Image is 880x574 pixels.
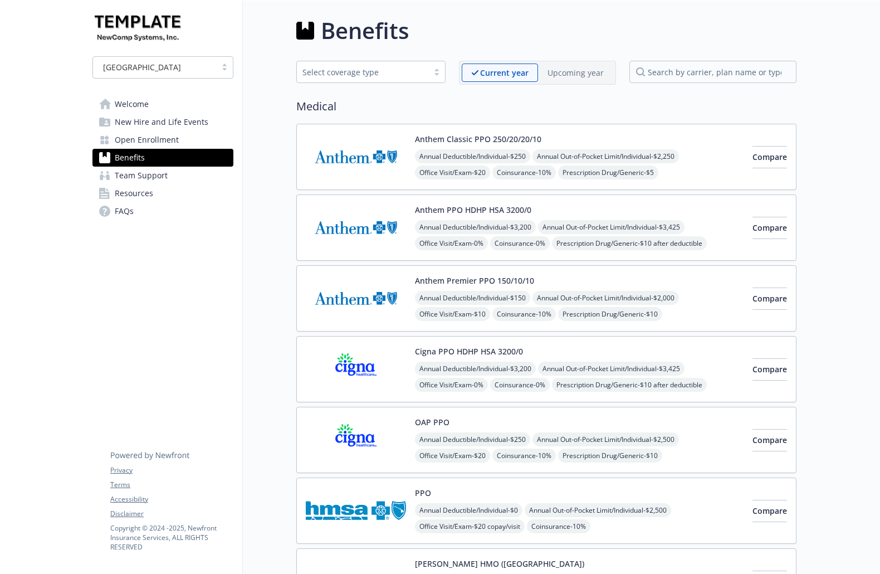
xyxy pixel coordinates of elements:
span: Annual Deductible/Individual - $250 [415,432,530,446]
a: Disclaimer [110,509,233,519]
span: Coinsurance - 0% [490,378,550,392]
span: Open Enrollment [115,131,179,149]
img: Hawaii Medical Service Association carrier logo [306,487,406,534]
img: CIGNA carrier logo [306,346,406,393]
img: Anthem Blue Cross carrier logo [306,275,406,322]
span: Prescription Drug/Generic - $10 [558,307,662,321]
a: Team Support [92,167,233,184]
span: Team Support [115,167,168,184]
a: Open Enrollment [92,131,233,149]
span: FAQs [115,202,134,220]
a: Resources [92,184,233,202]
img: Anthem Blue Cross carrier logo [306,133,406,181]
button: Anthem Classic PPO 250/20/20/10 [415,133,541,145]
a: New Hire and Life Events [92,113,233,131]
span: Annual Out-of-Pocket Limit/Individual - $2,250 [532,149,679,163]
button: [PERSON_NAME] HMO ([GEOGRAPHIC_DATA]) [415,558,584,570]
button: Compare [752,358,787,381]
h2: Medical [296,98,796,115]
a: Accessibility [110,494,233,504]
p: Copyright © 2024 - 2025 , Newfront Insurance Services, ALL RIGHTS RESERVED [110,523,233,552]
span: Compare [752,293,787,304]
button: Anthem Premier PPO 150/10/10 [415,275,534,286]
span: Annual Deductible/Individual - $150 [415,291,530,305]
span: Coinsurance - 10% [492,307,556,321]
span: Resources [115,184,153,202]
span: Annual Out-of-Pocket Limit/Individual - $3,425 [538,362,685,376]
button: Anthem PPO HDHP HSA 3200/0 [415,204,531,216]
span: Compare [752,152,787,162]
span: Annual Out-of-Pocket Limit/Individual - $2,500 [532,432,679,446]
span: Annual Deductible/Individual - $0 [415,503,522,517]
span: Coinsurance - 0% [490,236,550,250]
button: Compare [752,217,787,239]
span: Office Visit/Exam - 0% [415,236,488,250]
button: Compare [752,500,787,522]
span: Coinsurance - 10% [492,166,556,179]
button: PPO [415,487,431,499]
a: Benefits [92,149,233,167]
span: Office Visit/Exam - 0% [415,378,488,392]
span: Coinsurance - 10% [527,519,590,533]
button: Compare [752,146,787,168]
p: Current year [480,67,529,79]
span: Annual Deductible/Individual - $3,200 [415,362,536,376]
span: [GEOGRAPHIC_DATA] [99,61,211,73]
a: Welcome [92,95,233,113]
a: FAQs [92,202,233,220]
span: Annual Deductible/Individual - $3,200 [415,220,536,234]
span: Benefits [115,149,145,167]
span: Office Visit/Exam - $10 [415,307,490,321]
span: Prescription Drug/Generic - $5 [558,166,658,179]
span: Coinsurance - 10% [492,449,556,463]
span: Annual Out-of-Pocket Limit/Individual - $3,425 [538,220,685,234]
span: Annual Out-of-Pocket Limit/Individual - $2,000 [532,291,679,305]
img: CIGNA carrier logo [306,416,406,464]
span: Compare [752,505,787,516]
span: Office Visit/Exam - $20 [415,449,490,463]
span: Annual Deductible/Individual - $250 [415,149,530,163]
a: Terms [110,480,233,490]
button: Cigna PPO HDHP HSA 3200/0 [415,346,523,357]
button: Compare [752,288,787,310]
span: Prescription Drug/Generic - $10 after deductible [552,378,707,392]
span: Office Visit/Exam - $20 copay/visit [415,519,525,533]
span: Compare [752,364,787,374]
span: Compare [752,435,787,445]
span: Annual Out-of-Pocket Limit/Individual - $2,500 [525,503,671,517]
h1: Benefits [321,14,409,47]
span: Welcome [115,95,149,113]
span: Office Visit/Exam - $20 [415,166,490,179]
a: Privacy [110,465,233,475]
input: search by carrier, plan name or type [629,61,796,83]
button: OAP PPO [415,416,449,428]
img: Anthem Blue Cross carrier logo [306,204,406,251]
span: Prescription Drug/Generic - $10 [558,449,662,463]
span: [GEOGRAPHIC_DATA] [103,61,181,73]
p: Upcoming year [547,67,604,79]
span: New Hire and Life Events [115,113,208,131]
span: Prescription Drug/Generic - $10 after deductible [552,236,707,250]
span: Compare [752,222,787,233]
button: Compare [752,429,787,451]
div: Select coverage type [302,66,423,78]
